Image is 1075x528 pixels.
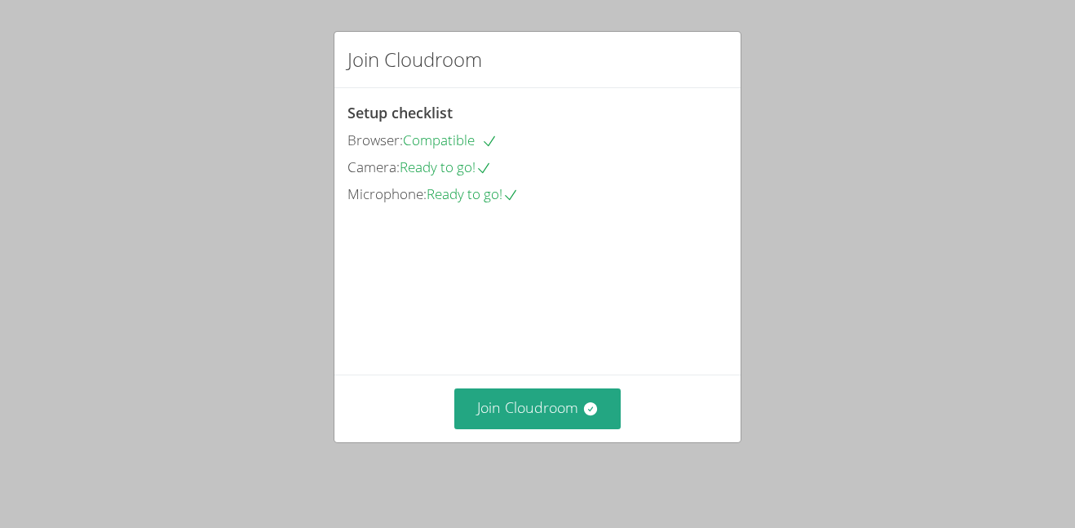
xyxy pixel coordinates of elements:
[347,103,453,122] span: Setup checklist
[454,388,622,428] button: Join Cloudroom
[427,184,519,203] span: Ready to go!
[347,184,427,203] span: Microphone:
[347,158,400,176] span: Camera:
[347,45,482,74] h2: Join Cloudroom
[400,158,492,176] span: Ready to go!
[403,131,498,149] span: Compatible
[347,131,403,149] span: Browser:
